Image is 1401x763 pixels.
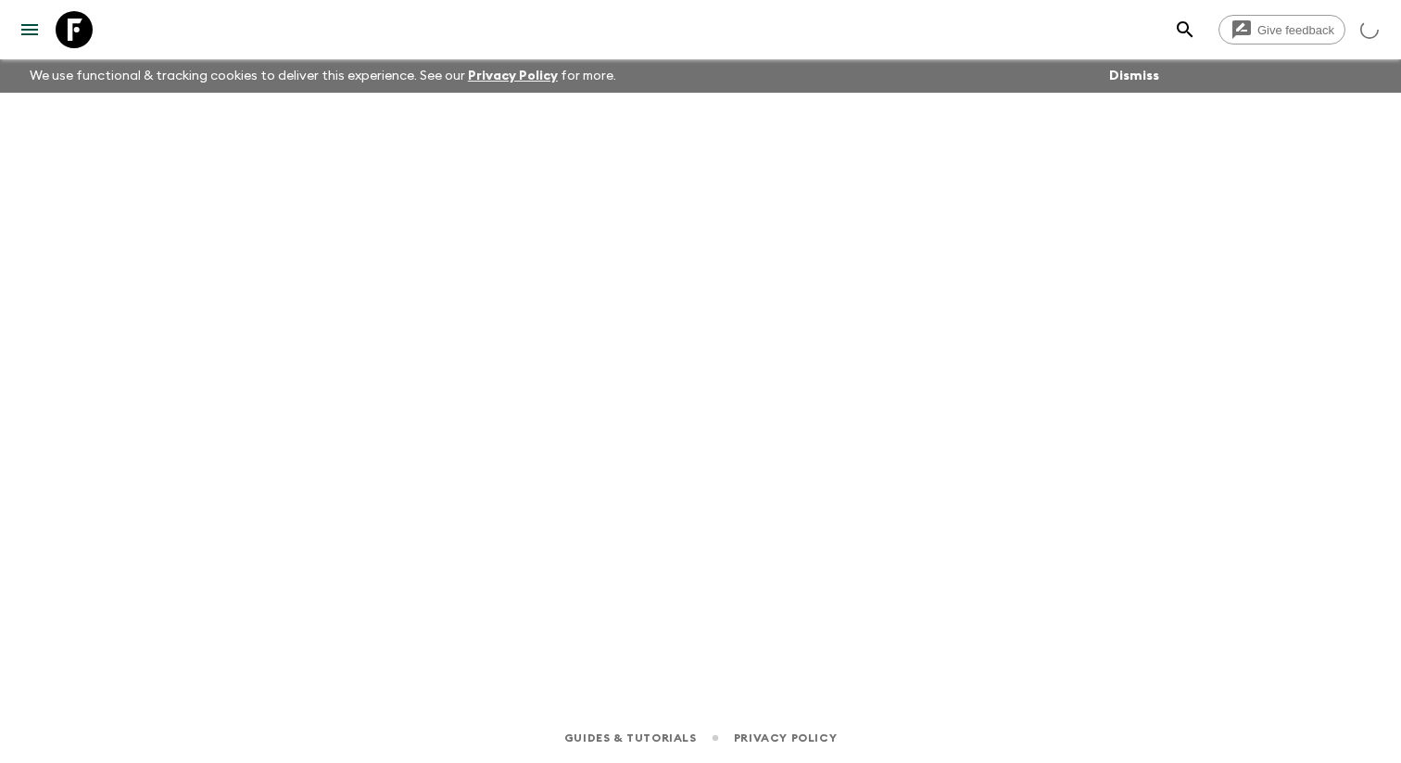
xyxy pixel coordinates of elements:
[22,59,624,93] p: We use functional & tracking cookies to deliver this experience. See our for more.
[1247,23,1344,37] span: Give feedback
[11,11,48,48] button: menu
[734,728,837,748] a: Privacy Policy
[564,728,697,748] a: Guides & Tutorials
[1218,15,1345,45] a: Give feedback
[1104,63,1164,89] button: Dismiss
[468,70,558,83] a: Privacy Policy
[1167,11,1204,48] button: search adventures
